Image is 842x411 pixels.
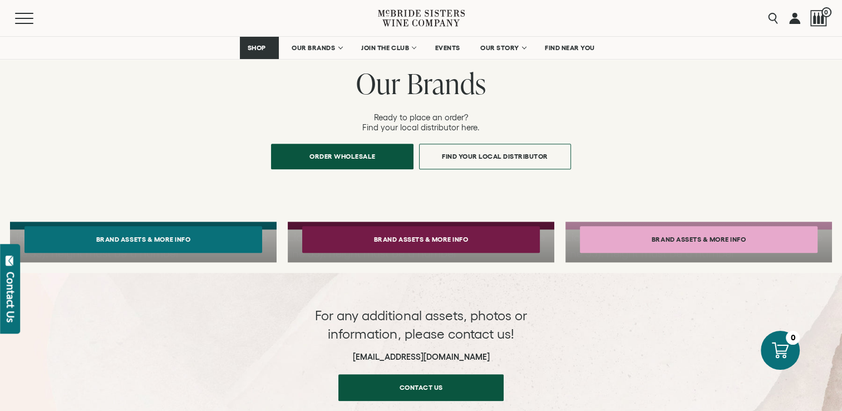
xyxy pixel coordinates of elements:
span: Find Your Local Distributor [422,145,568,167]
h6: [EMAIL_ADDRESS][DOMAIN_NAME] [310,352,533,362]
a: OUR STORY [473,37,533,59]
div: 0 [786,331,800,345]
p: For any additional assets, photos or information, please contact us! [310,306,533,344]
a: EVENTS [428,37,467,59]
span: OUR BRANDS [292,44,335,52]
button: Mobile Menu Trigger [15,13,55,24]
span: SHOP [247,44,266,52]
a: Liquid error (snippets/component__lazyload-image line 33): height must be a number Brand Assets &... [10,222,277,262]
div: Contact Us [5,272,16,322]
a: Find Your Local Distributor [419,144,571,169]
a: OUR BRANDS [284,37,348,59]
span: EVENTS [435,44,460,52]
a: Liquid error (snippets/component__lazyload-image line 33): height must be a number Brand Assets &... [565,222,832,262]
span: JOIN THE CLUB [361,44,409,52]
a: SHOP [240,37,279,59]
button: Brand Assets & More Info [24,226,262,253]
p: Ready to place an order? Find your local distributor here. [11,112,831,133]
span: FIND NEAR YOU [545,44,595,52]
span: OUR STORY [480,44,519,52]
button: Brand Assets & More Info [302,226,540,253]
span: Order Wholesale [290,145,395,167]
a: JOIN THE CLUB [354,37,422,59]
span: Our [356,64,401,102]
span: 0 [821,7,831,17]
a: Contact us [338,374,504,401]
a: Liquid error (snippets/component__lazyload-image line 33): height must be a number Brand Assets &... [288,222,554,262]
a: Order Wholesale [271,144,413,169]
span: Contact us [380,376,462,398]
a: FIND NEAR YOU [538,37,602,59]
span: Brands [407,64,486,102]
button: Brand Assets & More Info [580,226,818,253]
